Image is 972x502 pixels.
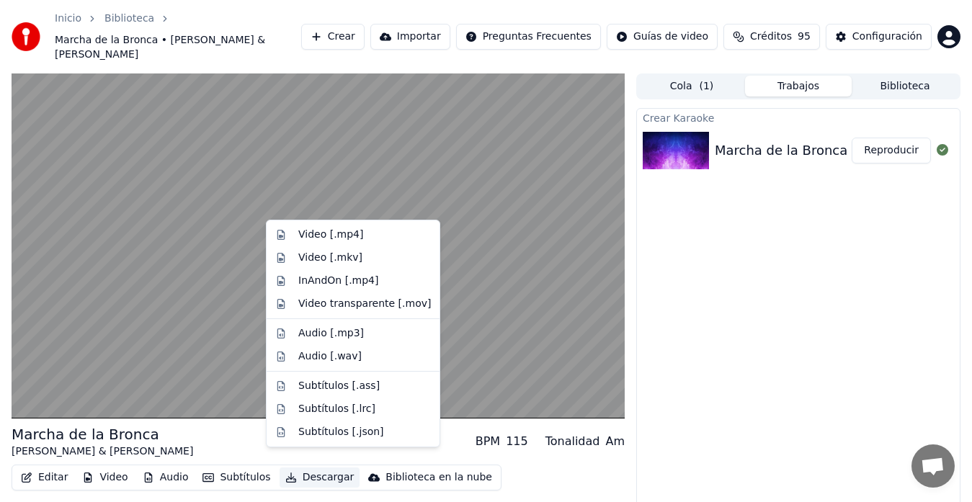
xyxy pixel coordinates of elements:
button: Video [76,467,133,488]
div: Video transparente [.mov] [298,297,431,311]
div: Crear Karaoke [637,109,960,126]
div: Video [.mkv] [298,251,362,265]
button: Créditos95 [723,24,820,50]
button: Configuración [826,24,932,50]
span: Créditos [750,30,792,44]
button: Descargar [280,467,360,488]
button: Reproducir [852,138,931,163]
button: Biblioteca [852,76,958,97]
div: Marcha de la Bronca [12,424,193,444]
div: InAndOn [.mp4] [298,274,379,288]
button: Crear [301,24,365,50]
div: BPM [476,433,500,450]
span: 95 [798,30,811,44]
img: youka [12,22,40,51]
div: Subtítulos [.lrc] [298,402,375,416]
div: Video [.mp4] [298,228,363,242]
span: Marcha de la Bronca • [PERSON_NAME] & [PERSON_NAME] [55,33,301,62]
div: Audio [.wav] [298,349,362,364]
button: Guías de video [607,24,718,50]
button: Subtítulos [197,467,276,488]
button: Editar [15,467,73,488]
div: Configuración [852,30,922,44]
div: Tonalidad [545,433,600,450]
nav: breadcrumb [55,12,301,62]
div: Biblioteca en la nube [385,470,492,485]
div: Audio [.mp3] [298,326,364,341]
span: ( 1 ) [699,79,713,94]
button: Preguntas Frecuentes [456,24,601,50]
div: [PERSON_NAME] & [PERSON_NAME] [12,444,193,459]
button: Cola [638,76,745,97]
div: Am [605,433,625,450]
a: Inicio [55,12,81,26]
button: Audio [137,467,195,488]
div: Subtítulos [.ass] [298,379,380,393]
a: Biblioteca [104,12,154,26]
button: Trabajos [745,76,852,97]
button: Importar [370,24,450,50]
div: 115 [506,433,528,450]
div: Chat abierto [911,444,955,488]
div: Subtítulos [.json] [298,425,384,439]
